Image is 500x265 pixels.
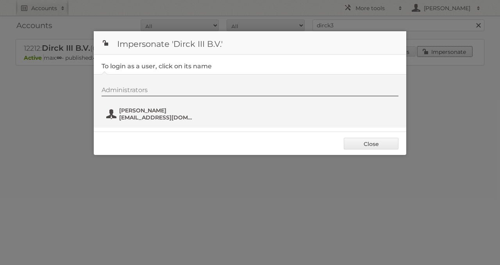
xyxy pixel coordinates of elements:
[119,114,195,121] span: [EMAIL_ADDRESS][DOMAIN_NAME]
[105,106,197,122] button: [PERSON_NAME] [EMAIL_ADDRESS][DOMAIN_NAME]
[102,86,398,96] div: Administrators
[94,31,406,55] h1: Impersonate 'Dirck III B.V.'
[119,107,195,114] span: [PERSON_NAME]
[102,62,212,70] legend: To login as a user, click on its name
[344,138,398,149] a: Close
